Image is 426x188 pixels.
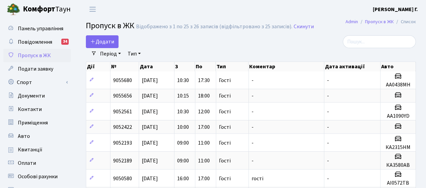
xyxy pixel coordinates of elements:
span: 11:00 [198,157,210,164]
a: Період [97,48,124,60]
span: 09:00 [177,139,189,147]
h5: КА2315НМ [383,144,413,151]
b: Комфорт [23,4,55,14]
span: 10:30 [177,108,189,115]
th: № [110,62,139,71]
span: Додати [90,38,114,45]
span: 10:15 [177,92,189,100]
button: Переключити навігацію [84,4,101,15]
th: Авто [381,62,416,71]
span: - [327,92,329,100]
span: Гості [219,109,231,114]
span: - [252,123,254,131]
a: Пропуск в ЖК [365,18,394,25]
span: - [252,92,254,100]
span: - [327,139,329,147]
span: Квитанції [18,146,42,153]
span: Панель управління [18,25,63,32]
span: - [327,123,329,131]
span: [DATE] [142,139,158,147]
span: 9052422 [113,123,132,131]
a: Панель управління [3,22,71,35]
a: Квитанції [3,143,71,156]
h5: АА0438МН [383,82,413,88]
span: - [252,108,254,115]
h5: КА3580АВ [383,162,413,168]
span: Гості [219,78,231,83]
a: Приміщення [3,116,71,129]
span: - [327,108,329,115]
a: Повідомлення34 [3,35,71,49]
a: Тип [125,48,143,60]
span: [DATE] [142,108,158,115]
span: 9055656 [113,92,132,100]
h5: АІ0572ТВ [383,180,413,186]
th: Дата [139,62,174,71]
span: 17:00 [198,175,210,182]
th: Коментар [249,62,324,71]
span: 9052561 [113,108,132,115]
span: [DATE] [142,175,158,182]
span: Контакти [18,106,42,113]
nav: breadcrumb [335,15,426,29]
a: Пропуск в ЖК [3,49,71,62]
div: 34 [61,39,69,45]
div: Відображено з 1 по 25 з 26 записів (відфільтровано з 25 записів). [136,24,292,30]
span: 11:00 [198,139,210,147]
a: Спорт [3,76,71,89]
a: Подати заявку [3,62,71,76]
a: Оплати [3,156,71,170]
th: Дата активації [324,62,381,71]
span: Подати заявку [18,65,53,73]
span: 9050580 [113,175,132,182]
span: 16:00 [177,175,189,182]
span: [DATE] [142,157,158,164]
img: logo.png [7,3,20,16]
li: Список [394,18,416,26]
a: Скинути [294,24,314,30]
span: 10:30 [177,77,189,84]
span: Гості [219,93,231,99]
h5: АА1090YD [383,113,413,119]
span: Особові рахунки [18,173,58,180]
span: гості [252,175,263,182]
a: Додати [86,35,119,48]
span: - [252,157,254,164]
span: [DATE] [142,77,158,84]
span: 09:00 [177,157,189,164]
a: [PERSON_NAME] Г. [373,5,418,13]
span: - [252,77,254,84]
th: Тип [216,62,249,71]
span: 17:00 [198,123,210,131]
span: Документи [18,92,45,100]
span: 12:00 [198,108,210,115]
span: Оплати [18,159,36,167]
input: Пошук... [343,35,416,48]
span: Авто [18,133,30,140]
span: 10:00 [177,123,189,131]
span: Гості [219,140,231,146]
span: Гості [219,124,231,130]
a: Admin [346,18,358,25]
span: 9055680 [113,77,132,84]
a: Документи [3,89,71,103]
span: Пропуск в ЖК [86,20,134,32]
span: Гості [219,158,231,163]
a: Контакти [3,103,71,116]
a: Особові рахунки [3,170,71,183]
span: 18:00 [198,92,210,100]
span: 9052193 [113,139,132,147]
span: 17:30 [198,77,210,84]
th: Дії [86,62,110,71]
span: Таун [23,4,71,15]
span: Повідомлення [18,38,52,46]
span: Приміщення [18,119,48,126]
th: По [195,62,216,71]
span: - [327,175,329,182]
span: 9052189 [113,157,132,164]
span: - [327,77,329,84]
b: [PERSON_NAME] Г. [373,6,418,13]
span: Пропуск в ЖК [18,52,51,59]
span: [DATE] [142,92,158,100]
th: З [174,62,195,71]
